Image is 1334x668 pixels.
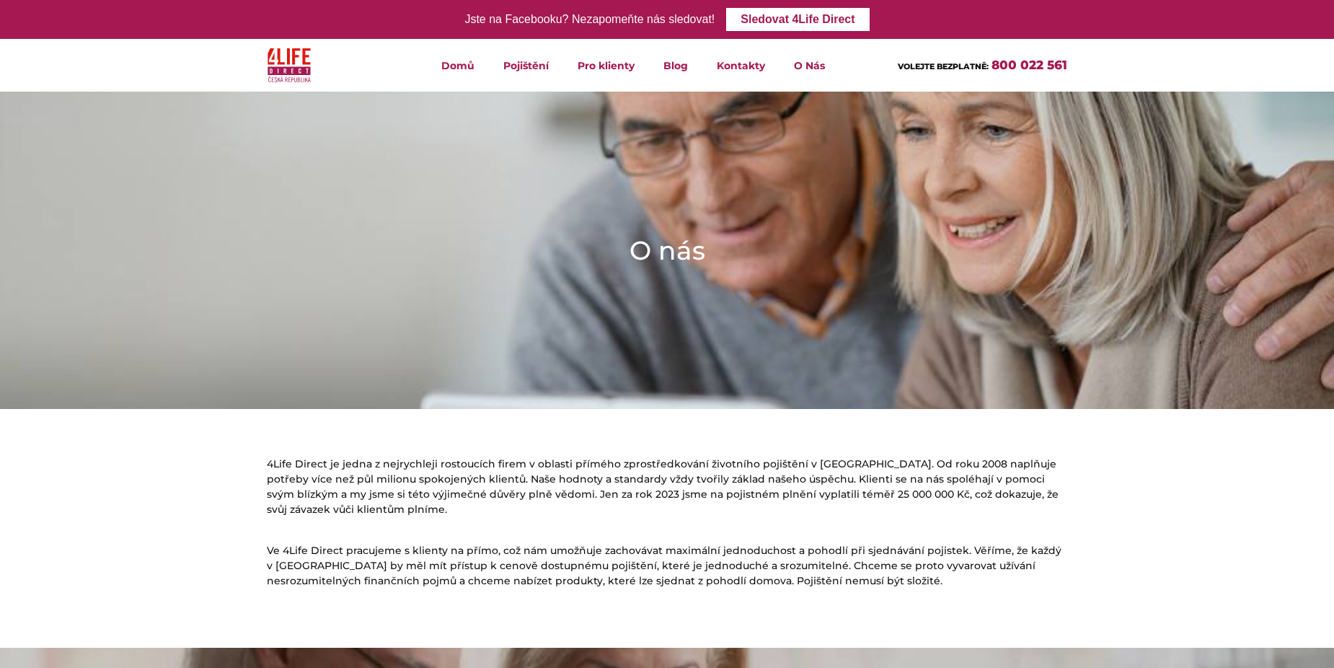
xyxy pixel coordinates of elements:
p: 4Life Direct je jedna z nejrychleji rostoucích firem v oblasti přímého zprostředkování životního ... [267,457,1067,517]
a: Domů [427,39,489,92]
h1: O nás [630,232,705,268]
img: 4Life Direct Česká republika logo [268,45,311,86]
span: VOLEJTE BEZPLATNĚ: [898,61,989,71]
a: Sledovat 4Life Direct [726,8,869,31]
a: Blog [649,39,702,92]
div: Jste na Facebooku? Nezapomeňte nás sledovat! [464,9,715,30]
a: 800 022 561 [991,58,1067,72]
p: Ve 4Life Direct pracujeme s klienty na přímo, což nám umožňuje zachovávat maximální jednoduchost ... [267,543,1067,589]
a: Kontakty [702,39,779,92]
